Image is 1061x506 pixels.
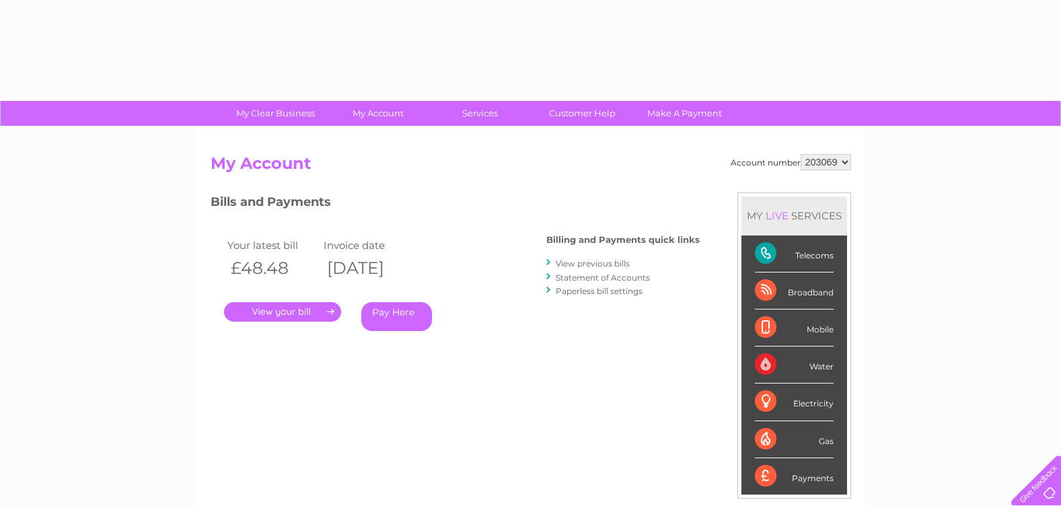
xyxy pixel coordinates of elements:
[755,310,834,347] div: Mobile
[731,154,851,170] div: Account number
[425,101,536,126] a: Services
[556,286,643,296] a: Paperless bill settings
[527,101,638,126] a: Customer Help
[320,254,417,282] th: [DATE]
[224,302,341,322] a: .
[322,101,433,126] a: My Account
[755,273,834,310] div: Broadband
[755,458,834,495] div: Payments
[741,196,847,235] div: MY SERVICES
[755,236,834,273] div: Telecoms
[224,254,321,282] th: £48.48
[211,192,700,216] h3: Bills and Payments
[763,209,791,222] div: LIVE
[556,273,650,283] a: Statement of Accounts
[556,258,630,268] a: View previous bills
[220,101,331,126] a: My Clear Business
[755,347,834,384] div: Water
[629,101,740,126] a: Make A Payment
[320,236,417,254] td: Invoice date
[755,384,834,421] div: Electricity
[361,302,432,331] a: Pay Here
[755,421,834,458] div: Gas
[211,154,851,180] h2: My Account
[224,236,321,254] td: Your latest bill
[546,235,700,245] h4: Billing and Payments quick links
